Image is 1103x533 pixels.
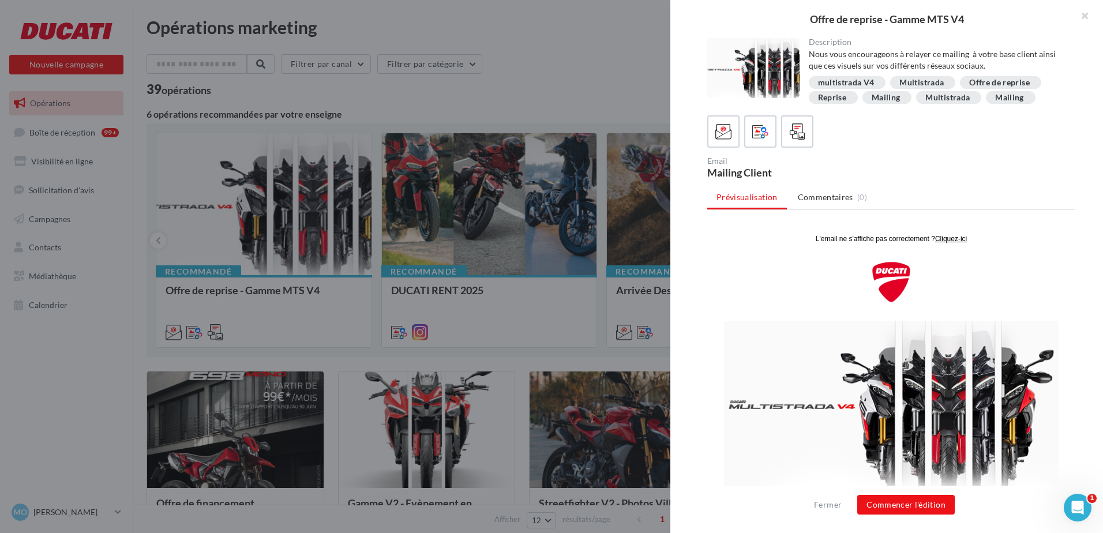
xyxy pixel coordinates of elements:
[872,93,900,102] div: Mailing
[818,78,875,87] div: multistrada V4
[689,14,1085,24] div: Offre de reprise - Gamme MTS V4
[707,157,887,165] div: Email
[818,93,846,102] div: Reprise
[1087,494,1097,503] span: 1
[899,78,944,87] div: Multistrada
[1064,494,1091,521] iframe: Intercom live chat
[925,93,970,102] div: Multistrada
[809,498,846,512] button: Fermer
[857,495,955,515] button: Commencer l'édition
[798,192,853,203] span: Commentaires
[707,167,887,178] div: Mailing Client
[108,6,228,14] span: L'email ne s'affiche pas correctement ?
[228,6,260,14] a: Cliquez-ici
[969,78,1030,87] div: Offre de reprise
[17,92,351,260] img: Visuel_Offre_Remise_MTS_Emailing.jpg
[809,48,1067,72] div: Nous vous encourageons à relayer ce mailing à votre base client ainsi que ces visuels sur vos dif...
[857,193,867,202] span: (0)
[809,38,1067,46] div: Description
[164,32,204,75] img: Ducati_Shield_2D_W.png
[995,93,1023,102] div: Mailing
